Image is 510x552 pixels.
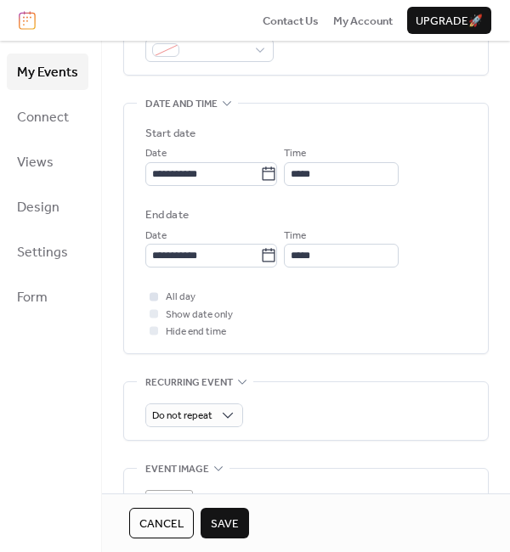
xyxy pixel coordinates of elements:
span: Do not repeat [152,406,212,425]
a: Contact Us [263,12,319,29]
img: logo [19,11,36,30]
span: Event image [145,461,209,478]
span: Time [284,145,306,162]
a: Connect [7,99,88,135]
a: Settings [7,234,88,270]
button: Save [201,508,249,538]
a: My Account [333,12,393,29]
div: ; [145,490,193,538]
span: Show date only [166,307,233,324]
button: Cancel [129,508,194,538]
span: Design [17,194,59,221]
span: Upgrade 🚀 [416,13,483,30]
span: Time [284,228,306,245]
a: Views [7,144,88,180]
span: Date and time [145,96,218,113]
span: Date [145,145,167,162]
button: Upgrade🚀 [407,7,491,34]
span: Save [211,515,239,532]
span: My Account [333,13,393,30]
span: Contact Us [263,13,319,30]
a: My Events [7,54,88,90]
span: Views [17,149,54,176]
div: Start date [145,125,195,142]
span: Connect [17,104,69,131]
span: Cancel [139,515,184,532]
span: Hide end time [166,324,226,341]
span: All day [166,289,195,306]
a: Design [7,189,88,225]
a: Form [7,279,88,315]
span: Form [17,284,48,311]
span: Date [145,228,167,245]
span: My Events [17,59,78,86]
span: Settings [17,239,68,266]
div: End date [145,206,189,223]
span: Recurring event [145,374,233,391]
